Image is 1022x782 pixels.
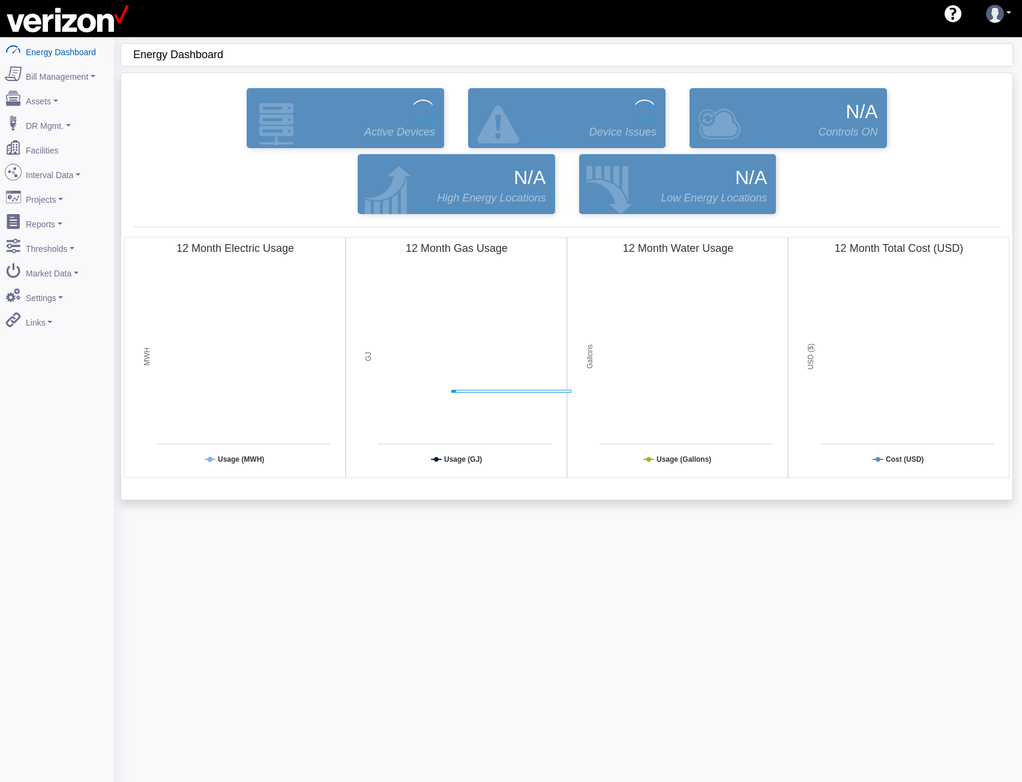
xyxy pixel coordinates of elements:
[657,455,711,464] tspan: Usage (Gallons)
[661,190,767,206] span: Low Energy Locations
[586,344,594,369] tspan: Gallons
[133,44,1012,66] div: Energy Dashboard
[244,88,447,148] a: Active Devices
[406,242,508,254] tspan: 12 Month Gas Usage
[589,124,657,140] span: Device Issues
[819,124,878,140] span: Controls ON
[444,455,482,464] tspan: Usage (GJ)
[456,85,678,151] div: Devices that are active and configured but are in an error state.
[437,190,546,206] span: High Energy Locations
[364,352,373,361] tspan: GJ
[622,242,733,254] tspan: 12 Month Water Usage
[735,163,767,192] span: N/A
[235,85,456,151] div: Devices that are actively reporting data.
[835,242,964,254] tspan: 12 Month Total Cost (USD)
[886,455,924,464] tspan: Cost (USD)
[846,97,877,126] span: N/A
[514,163,546,192] span: N/A
[364,124,435,140] span: Active Devices
[143,348,151,366] tspan: MWH
[176,242,294,254] tspan: 12 Month Electric Usage
[986,5,1004,23] img: user-3.svg
[218,455,264,464] tspan: Usage (MWH)
[807,344,815,369] tspan: USD ($)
